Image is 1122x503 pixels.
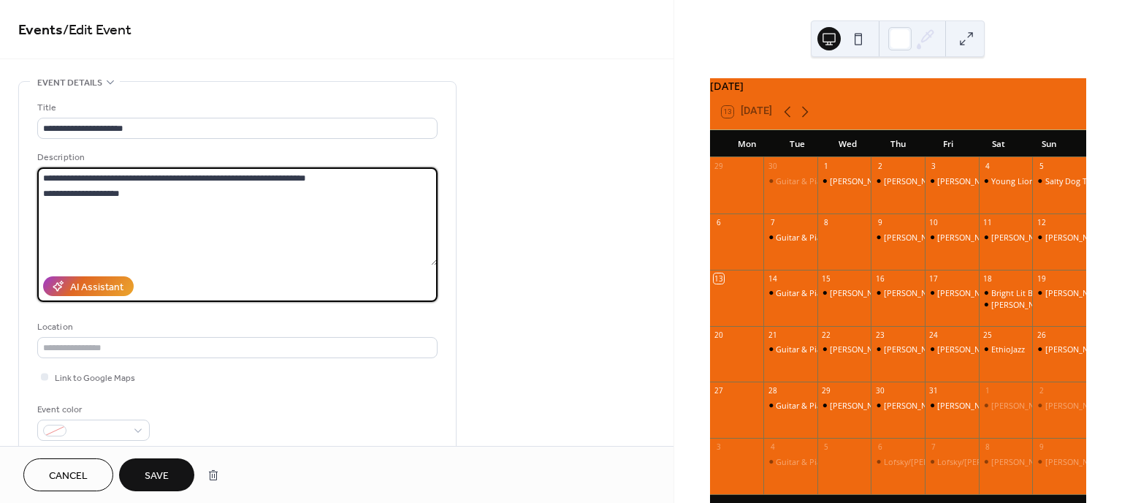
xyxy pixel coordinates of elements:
div: 8 [982,442,993,453]
div: 29 [714,162,724,172]
div: 6 [875,442,885,453]
button: Cancel [23,458,113,491]
div: 16 [875,273,885,284]
div: Lofsky/[PERSON_NAME] Duo [937,456,1045,467]
div: 1 [982,386,993,396]
div: 4 [982,162,993,172]
span: Save [145,469,169,484]
div: 25 [982,330,993,340]
div: Don Naduriak [817,344,871,355]
div: [PERSON_NAME] JAM session [830,287,939,298]
div: Young Lions! [979,175,1033,186]
div: Guitar & Piano Masters [763,175,817,186]
div: Location [37,319,435,335]
div: Pete Mills Quartet [925,287,979,298]
div: [PERSON_NAME] JAM Session [830,175,940,186]
div: EthioJazz [979,344,1033,355]
div: 19 [1037,273,1047,284]
div: 3 [714,442,724,453]
div: Lofsky/Eisenman Duo [871,456,925,467]
div: [PERSON_NAME] Quartet [937,344,1031,355]
div: Don Thompson & Reg Schwager [1032,232,1086,243]
button: AI Assistant [43,276,134,296]
div: 2 [1037,386,1047,396]
div: Guitar & Piano Masters [776,232,863,243]
button: Save [119,458,194,491]
div: [PERSON_NAME] Duo [991,456,1072,467]
div: 6 [714,217,724,227]
div: [PERSON_NAME] Quartet [884,175,977,186]
div: 10 [929,217,939,227]
div: Tue [772,130,823,158]
div: [PERSON_NAME] Comedy Night [937,400,1056,411]
div: 20 [714,330,724,340]
div: Salty Dog Trio [1032,175,1086,186]
div: Young Lions! [991,175,1040,186]
div: Guitar & Piano Masters [763,400,817,411]
div: 30 [768,162,778,172]
div: Terry Clarke's JAM Session [817,175,871,186]
div: [PERSON_NAME] Trio [884,232,963,243]
div: Guitar & Piano Masters [776,344,863,355]
div: 7 [929,442,939,453]
div: Allison Au Quartet [925,175,979,186]
div: Guitar & Piano Masters [763,287,817,298]
div: 15 [821,273,831,284]
div: [PERSON_NAME] Quartet [884,344,977,355]
div: Lofsky/Eisenman Duo [925,456,979,467]
div: 14 [768,273,778,284]
div: Guitar & Piano Masters [763,232,817,243]
div: Lofsky/[PERSON_NAME] Duo [884,456,992,467]
div: 17 [929,273,939,284]
div: Fri [923,130,974,158]
div: [PERSON_NAME] Quartet [991,299,1085,310]
div: Bright Lit Big City [991,287,1056,298]
div: Pete Mills Quartet [871,287,925,298]
div: Wed [823,130,873,158]
div: Eisenman-Dean Quartet [871,344,925,355]
div: [PERSON_NAME] JAM session [830,400,939,411]
div: Salty Dog Trio [1045,175,1097,186]
div: Bright Lit Big City [979,287,1033,298]
div: Joanna Majoko Duo [979,456,1033,467]
div: [PERSON_NAME] Quartet [884,287,977,298]
div: 31 [929,386,939,396]
div: Event color [37,402,147,417]
div: Brendan Davis Trio [1032,287,1086,298]
div: [PERSON_NAME] Trio [937,232,1017,243]
div: Terry Clarke's JAM session [817,400,871,411]
div: 5 [821,442,831,453]
div: EthioJazz [991,344,1025,355]
div: [PERSON_NAME] Quartet [991,400,1085,411]
div: Duncan Hopkins Duo [1032,400,1086,411]
div: 24 [929,330,939,340]
div: 23 [875,330,885,340]
span: Link to Google Maps [55,371,135,386]
div: Hirut Hoot Comedy Night [925,400,979,411]
div: 4 [768,442,778,453]
div: Sat [974,130,1024,158]
div: Sun [1024,130,1075,158]
div: Lee Wallace Quartet [979,299,1033,310]
div: 7 [768,217,778,227]
div: [DATE] [710,78,1086,94]
div: Mon [722,130,772,158]
div: 27 [714,386,724,396]
div: 1 [821,162,831,172]
div: Bernie Senensky Trio [1032,456,1086,467]
div: 21 [768,330,778,340]
div: Guitar & Piano Masters [776,400,863,411]
div: [PERSON_NAME] Quartet [937,175,1031,186]
div: 9 [875,217,885,227]
div: 5 [1037,162,1047,172]
div: Allison Au Quartet [871,175,925,186]
div: Guitar & Piano Masters [776,175,863,186]
span: Cancel [49,469,88,484]
div: 12 [1037,217,1047,227]
div: Duncan Hopkins Quartet [979,400,1033,411]
div: 8 [821,217,831,227]
span: / Edit Event [63,16,131,45]
div: Mike Allen Trio [871,232,925,243]
div: 9 [1037,442,1047,453]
